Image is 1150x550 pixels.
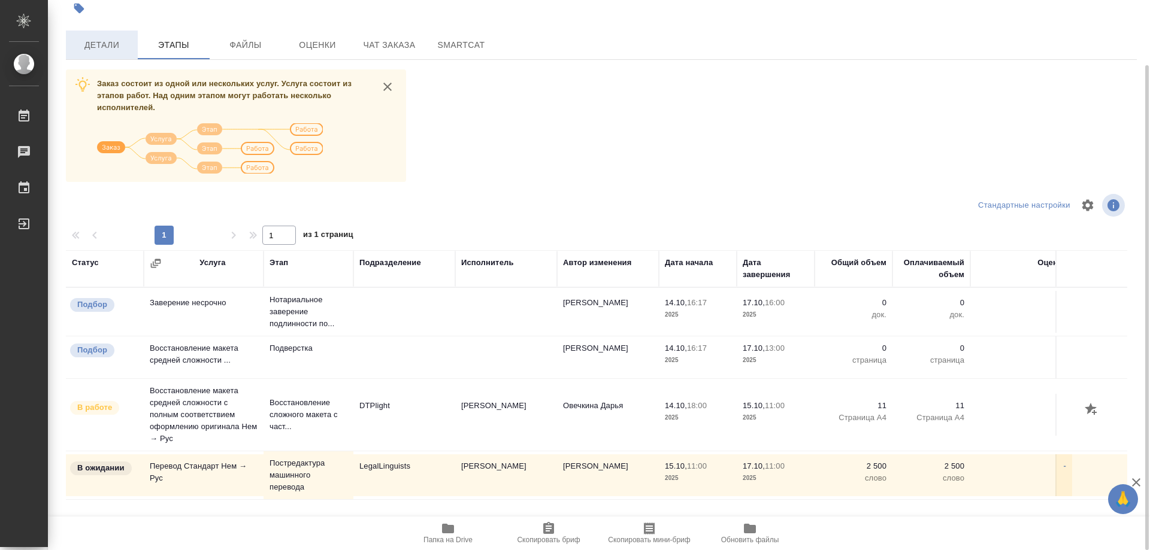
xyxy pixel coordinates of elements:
div: Оплачиваемый объем [898,257,964,281]
p: страница [898,354,964,366]
p: 0 [821,297,886,309]
td: Овечкина Дарья [557,394,659,436]
p: 14.10, [665,298,687,307]
div: Автор изменения [563,257,631,269]
span: Настроить таблицу [1073,191,1102,220]
p: 16:17 [687,298,707,307]
p: 0 [898,342,964,354]
p: 11:00 [765,461,785,470]
div: Оценка [1037,257,1066,269]
div: Этап [270,257,288,269]
td: [PERSON_NAME] [455,454,557,496]
button: Добавить оценку [1082,400,1102,420]
p: 14.10, [665,344,687,353]
span: Папка на Drive [423,536,473,544]
button: Сгруппировать [150,257,162,269]
div: Дата завершения [743,257,809,281]
p: 2025 [743,412,809,424]
p: док. [898,309,964,321]
p: 0 [898,297,964,309]
p: 2 500 [821,460,886,472]
span: Заказ состоит из одной или нескольких услуг. Услуга состоит из этапов работ. Над одним этапом мог... [97,79,352,112]
p: Подверстка [270,342,347,354]
p: 2025 [743,472,809,484]
p: 0 [821,342,886,354]
td: Заверение несрочно [144,291,264,333]
td: [PERSON_NAME] [557,291,659,333]
p: 16:17 [687,344,707,353]
span: Чат заказа [361,38,418,53]
button: Папка на Drive [398,516,498,550]
p: 2025 [665,412,731,424]
p: 17.10, [743,461,765,470]
td: DTPlight [353,394,455,436]
span: Скопировать мини-бриф [608,536,690,544]
span: Детали [73,38,131,53]
td: LegalLinguists [353,454,455,496]
p: 11 [898,400,964,412]
p: Страница А4 [898,412,964,424]
p: 2 500 [898,460,964,472]
p: слово [898,472,964,484]
div: Услуга [199,257,225,269]
p: 11:00 [765,401,785,410]
span: Обновить файлы [721,536,779,544]
p: 15.10, [665,461,687,470]
td: Восстановление макета средней сложности ... [144,336,264,378]
p: Подбор [77,299,107,311]
span: 🙏 [1113,487,1133,512]
div: Дата начала [665,257,713,269]
p: Восстановление сложного макета с част... [270,397,347,433]
p: 13:00 [765,344,785,353]
p: 2025 [665,472,731,484]
span: Посмотреть информацию [1102,194,1127,217]
button: 🙏 [1108,484,1138,514]
span: SmartCat [432,38,490,53]
span: Скопировать бриф [517,536,580,544]
p: страница [821,354,886,366]
p: 16:00 [765,298,785,307]
p: Постредактура машинного перевода [270,457,347,493]
button: Обновить файлы [700,516,800,550]
button: Скопировать бриф [498,516,599,550]
button: close [379,78,397,96]
div: Подразделение [359,257,421,269]
span: Файлы [217,38,274,53]
p: 2025 [665,354,731,366]
p: В ожидании [77,462,125,474]
p: 14.10, [665,401,687,410]
div: Статус [72,257,99,269]
p: 11 [821,400,886,412]
p: 2025 [743,309,809,321]
p: 2025 [665,309,731,321]
button: Скопировать мини-бриф [599,516,700,550]
p: 17.10, [743,298,765,307]
p: Подбор [77,344,107,356]
td: [PERSON_NAME] [557,336,659,378]
span: из 1 страниц [303,227,353,245]
p: 18:00 [687,401,707,410]
div: split button [975,196,1073,215]
p: 2025 [743,354,809,366]
p: слово [821,472,886,484]
p: В работе [77,402,112,414]
p: Нотариальное заверение подлинности по... [270,294,347,330]
p: док. [821,309,886,321]
p: 11:00 [687,461,707,470]
div: Общий объем [831,257,886,269]
td: Перевод Стандарт Нем → Рус [144,454,264,496]
div: Исполнитель [461,257,514,269]
td: Восстановление макета средней сложности с полным соответствием оформлению оригинала Нем → Рус [144,379,264,451]
span: Этапы [145,38,202,53]
p: 15.10, [743,401,765,410]
p: 17.10, [743,344,765,353]
span: Оценки [289,38,346,53]
td: [PERSON_NAME] [557,454,659,496]
p: Страница А4 [821,412,886,424]
td: [PERSON_NAME] [455,394,557,436]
